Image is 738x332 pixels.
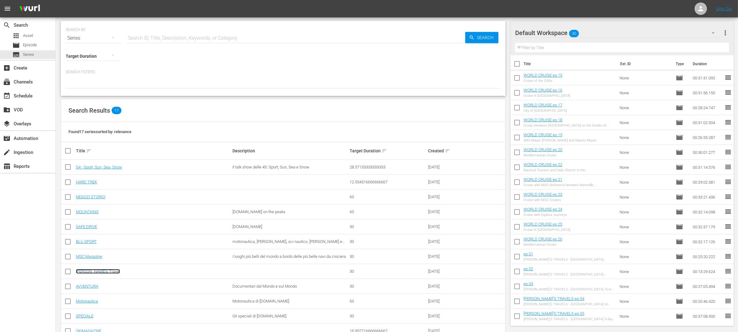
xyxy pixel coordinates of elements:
span: Episode [676,208,683,216]
span: reorder [724,282,732,290]
span: VOD [3,106,11,114]
span: Overlays [3,120,11,128]
th: Type [672,55,689,73]
td: None [617,145,673,160]
td: None [617,70,673,85]
td: None [617,115,673,130]
td: None [617,175,673,190]
a: MSC Magazine [76,254,102,259]
div: [DATE] [428,224,465,229]
td: None [617,279,673,294]
span: Episode [676,134,683,141]
div: Cruise of the ZARs [524,79,562,83]
div: Created [428,147,465,155]
span: reorder [724,74,732,81]
td: 00:33:21.436 [690,190,724,204]
td: None [617,190,673,204]
div: [DATE] [428,284,465,289]
div: 28.57133333333333 [350,165,426,169]
td: None [617,264,673,279]
p: Search Filters: [66,70,501,75]
span: Motonautica di [DOMAIN_NAME] [232,299,289,303]
span: reorder [724,312,732,320]
span: Gli speciali di [DOMAIN_NAME] [232,314,286,318]
td: None [617,309,673,324]
div: 30 [350,314,426,318]
span: reorder [724,297,732,305]
span: 30 [569,27,579,40]
td: 00:32:17.126 [690,234,724,249]
div: [PERSON_NAME]'S TRAVELS - [GEOGRAPHIC_DATA] [GEOGRAPHIC_DATA] [524,258,615,262]
a: HARD TREK [76,180,97,184]
span: reorder [724,119,732,126]
td: None [617,234,673,249]
span: reorder [724,163,732,171]
a: ep 03 [524,281,533,286]
span: Episode [676,149,683,156]
div: Cruise in [GEOGRAPHIC_DATA] [524,228,570,232]
span: Found 17 series sorted by: relevance [68,129,131,134]
td: 00:29:02.581 [690,175,724,190]
span: Search [475,32,498,43]
a: WORLD CRUISE ep 16 [524,88,562,92]
div: With Mayor [PERSON_NAME] and Deputy Mayor [PERSON_NAME] [PERSON_NAME] [524,138,615,142]
a: WORLD CRUISE ep 26 [524,237,562,241]
button: Search [465,32,498,43]
span: Create [3,64,11,72]
div: Cruise in [GEOGRAPHIC_DATA] [524,94,570,98]
div: Cruise between [GEOGRAPHIC_DATA] on the border of [GEOGRAPHIC_DATA] and [GEOGRAPHIC_DATA] [524,123,615,128]
td: 00:30:01.277 [690,145,724,160]
td: 00:31:31.092 [690,70,724,85]
td: None [617,204,673,219]
td: 00:37:08.500 [690,309,724,324]
td: None [617,294,673,309]
span: reorder [724,178,732,186]
span: Asset [12,32,20,39]
a: S4 - Sport, Sun, Sea, Snow [76,165,122,169]
div: 30 [350,254,426,259]
div: Cruise with MSC Orchestra between Marseille, [GEOGRAPHIC_DATA], [GEOGRAPHIC_DATA], [GEOGRAPHIC_DA... [524,183,615,187]
a: WORLD CRUISE ep 18 [524,118,562,122]
div: 30 [350,269,426,274]
span: Episode [676,89,683,96]
span: Episode [676,253,683,260]
div: Nautical Tourism and Daily Charter in the [GEOGRAPHIC_DATA] [524,168,615,172]
div: 30 [350,224,426,229]
td: 00:31:14.576 [690,160,724,175]
span: Channels [3,78,11,86]
td: 00:32:37.179 [690,219,724,234]
div: Mediterranean Cruise [524,153,562,157]
span: Il talk show delle 4S: Sport, Sun, Sea e Snow [232,165,309,169]
div: [PERSON_NAME]'S TRAVELS - [GEOGRAPHIC_DATA] 10-day itinerary [524,287,615,291]
td: 00:25:20.222 [690,249,724,264]
span: Ingestion [3,149,11,156]
img: ans4CAIJ8jUAAAAAAAAAAAAAAAAAAAAAAAAgQb4GAAAAAAAAAAAAAAAAAAAAAAAAJMjXAAAAAAAAAAAAAAAAAAAAAAAAgAT5G... [15,2,45,16]
a: AVVENTURA [76,284,98,289]
span: reorder [724,193,732,200]
span: Schedule [3,92,11,100]
span: [DOMAIN_NAME] on the peaks [232,209,285,214]
span: sort [86,148,92,154]
a: NEGOZI STORICI [76,195,105,199]
div: [DATE] [428,269,465,274]
td: 00:26:55.287 [690,130,724,145]
span: Search Results [68,107,110,114]
span: Documentari dal Mondo e sul Mondo [232,284,297,289]
span: Series [23,52,34,58]
span: Automation [3,135,11,142]
span: Episode [676,74,683,82]
div: 30 [350,239,426,244]
a: [PERSON_NAME]'S TRAVELS ep 04 [524,296,584,301]
td: None [617,249,673,264]
span: Episode [676,164,683,171]
div: [DATE] [428,165,465,169]
div: Cruise with MSC Cruises [524,198,562,202]
a: WORLD CRUISE ep 21 [524,177,562,182]
span: [DOMAIN_NAME] [232,224,262,229]
a: Motonautica [76,299,98,303]
a: WORLD CRUISE ep 15 [524,73,562,78]
span: more_vert [722,29,729,37]
span: I luoghi più belli del mondo a bordo delle più belle navi da crociera [232,254,346,259]
div: 60 [350,195,426,199]
div: Target Duration [350,147,426,155]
